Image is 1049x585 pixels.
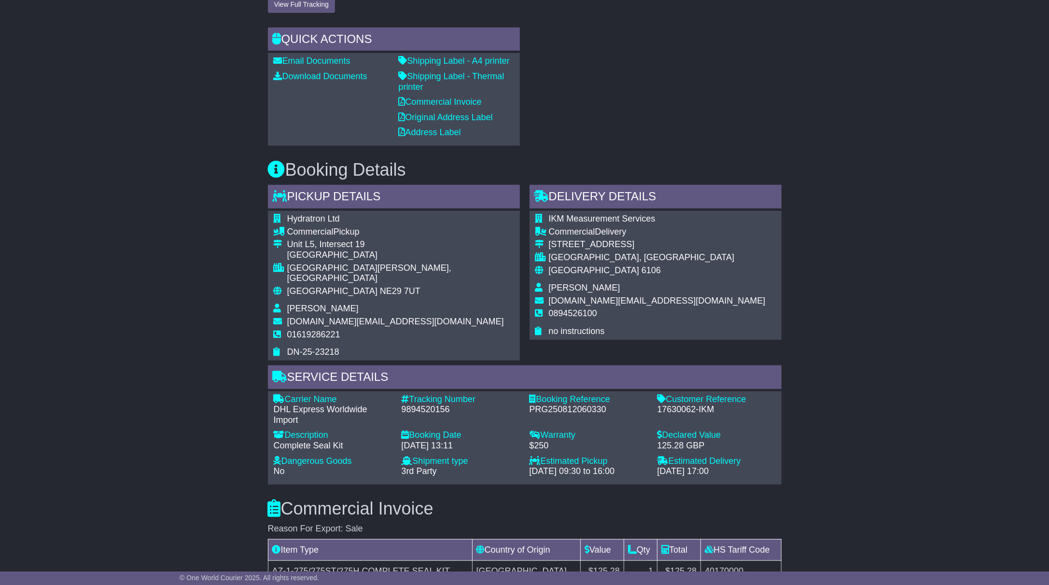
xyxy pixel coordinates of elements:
[657,404,776,415] div: 17630062-IKM
[399,97,482,107] a: Commercial Invoice
[549,296,766,306] span: [DOMAIN_NAME][EMAIL_ADDRESS][DOMAIN_NAME]
[530,456,648,467] div: Estimated Pickup
[287,304,359,313] span: [PERSON_NAME]
[530,466,648,477] div: [DATE] 09:30 to 16:00
[549,227,595,237] span: Commercial
[268,539,472,560] td: Item Type
[287,239,514,250] div: Unit L5, Intersect 19
[642,265,661,275] span: 6106
[268,524,782,534] div: Reason For Export: Sale
[402,430,520,441] div: Booking Date
[549,227,766,237] div: Delivery
[380,286,420,296] span: NE29 7UT
[287,330,340,339] span: 01619286221
[274,56,350,66] a: Email Documents
[274,404,392,425] div: DHL Express Worldwide Import
[549,239,766,250] div: [STREET_ADDRESS]
[549,308,597,318] span: 0894526100
[274,466,285,476] span: No
[402,466,437,476] span: 3rd Party
[274,394,392,405] div: Carrier Name
[580,539,624,560] td: Value
[657,456,776,467] div: Estimated Delivery
[268,160,782,180] h3: Booking Details
[701,539,781,560] td: HS Tariff Code
[530,404,648,415] div: PRG250812060330
[287,347,339,357] span: DN-25-23218
[657,466,776,477] div: [DATE] 17:00
[402,404,520,415] div: 9894520156
[530,394,648,405] div: Booking Reference
[287,214,340,223] span: Hydratron Ltd
[549,214,656,223] span: IKM Measurement Services
[402,394,520,405] div: Tracking Number
[274,430,392,441] div: Description
[402,456,520,467] div: Shipment type
[399,71,504,92] a: Shipping Label - Thermal printer
[287,227,514,237] div: Pickup
[472,560,580,582] td: [GEOGRAPHIC_DATA]
[180,574,319,582] span: © One World Courier 2025. All rights reserved.
[624,539,657,560] td: Qty
[268,499,782,518] h3: Commercial Invoice
[268,185,520,211] div: Pickup Details
[657,430,776,441] div: Declared Value
[549,252,766,263] div: [GEOGRAPHIC_DATA], [GEOGRAPHIC_DATA]
[268,28,520,54] div: Quick Actions
[287,317,504,326] span: [DOMAIN_NAME][EMAIL_ADDRESS][DOMAIN_NAME]
[701,560,781,582] td: 40170000
[274,71,367,81] a: Download Documents
[287,227,334,237] span: Commercial
[287,263,514,284] div: [GEOGRAPHIC_DATA][PERSON_NAME], [GEOGRAPHIC_DATA]
[274,456,392,467] div: Dangerous Goods
[399,127,461,137] a: Address Label
[402,441,520,451] div: [DATE] 13:11
[549,326,605,336] span: no instructions
[624,560,657,582] td: 1
[657,560,701,582] td: $125.28
[287,250,514,261] div: [GEOGRAPHIC_DATA]
[268,365,782,391] div: Service Details
[580,560,624,582] td: $125.28
[549,265,639,275] span: [GEOGRAPHIC_DATA]
[530,441,648,451] div: $250
[268,560,472,582] td: AZ-1-275/275ST/275H COMPLETE SEAL KIT
[530,430,648,441] div: Warranty
[657,539,701,560] td: Total
[472,539,580,560] td: Country of Origin
[287,286,378,296] span: [GEOGRAPHIC_DATA]
[274,441,392,451] div: Complete Seal Kit
[530,185,782,211] div: Delivery Details
[657,441,776,451] div: 125.28 GBP
[549,283,620,292] span: [PERSON_NAME]
[399,56,510,66] a: Shipping Label - A4 printer
[399,112,493,122] a: Original Address Label
[657,394,776,405] div: Customer Reference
